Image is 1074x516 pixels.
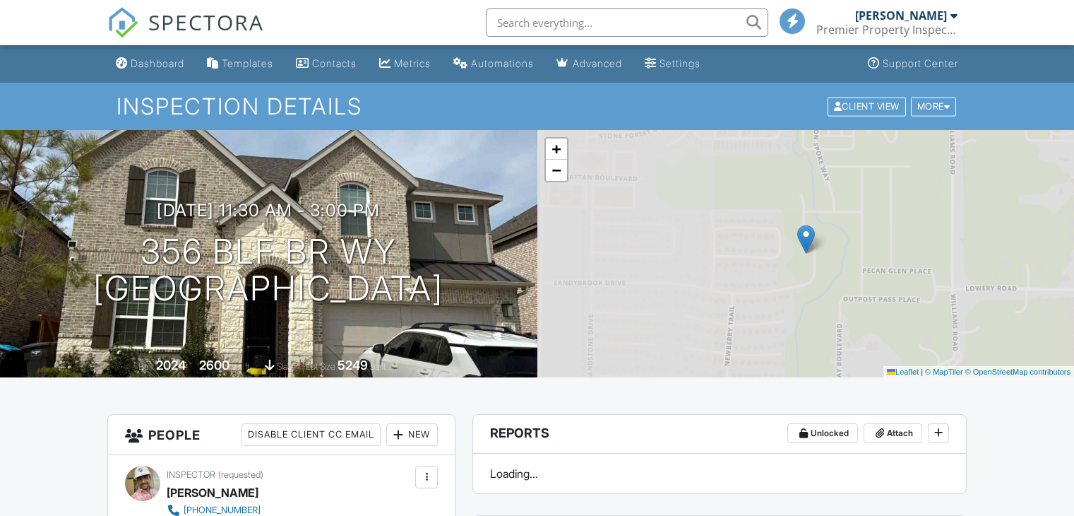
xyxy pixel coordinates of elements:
h3: [DATE] 11:30 am - 3:00 pm [157,201,380,220]
a: Advanced [551,51,628,77]
span: sq. ft. [232,361,251,372]
a: Automations (Basic) [448,51,539,77]
div: New [386,423,438,446]
div: [PERSON_NAME] [855,8,947,23]
a: Zoom out [546,160,567,181]
span: + [551,140,561,158]
a: SPECTORA [107,19,264,49]
img: The Best Home Inspection Software - Spectora [107,7,138,38]
a: © OpenStreetMap contributors [965,368,1070,376]
span: Lot Size [306,361,335,372]
h1: Inspection Details [117,94,957,119]
a: Zoom in [546,139,567,160]
div: More [911,97,957,116]
div: 5249 [338,358,368,373]
img: Marker [797,225,815,254]
div: Automations [471,57,534,69]
a: Client View [826,100,909,111]
a: © MapTiler [925,368,963,376]
span: SPECTORA [148,7,264,37]
div: Support Center [883,57,958,69]
span: Built [138,361,154,372]
h3: People [108,415,455,455]
div: Advanced [573,57,622,69]
div: Metrics [394,57,431,69]
div: Contacts [312,57,357,69]
span: − [551,161,561,179]
span: slab [277,361,292,372]
a: Templates [201,51,279,77]
span: sq.ft. [370,361,388,372]
div: Disable Client CC Email [241,423,381,446]
span: (requested) [218,469,263,480]
div: 2600 [199,358,229,373]
div: Settings [660,57,700,69]
input: Search everything... [486,8,768,37]
a: Dashboard [110,51,190,77]
a: Settings [639,51,706,77]
a: Metrics [374,51,436,77]
div: Premier Property Inspection LLC [816,23,957,37]
a: Contacts [290,51,362,77]
span: | [921,368,923,376]
div: Templates [222,57,273,69]
a: Leaflet [887,368,919,376]
div: [PHONE_NUMBER] [184,505,261,516]
div: Dashboard [131,57,184,69]
a: Support Center [862,51,964,77]
div: 2024 [156,358,186,373]
div: [PERSON_NAME] [167,482,258,503]
h1: 356 Blf Br Wy [GEOGRAPHIC_DATA] [93,233,443,308]
div: Client View [828,97,906,116]
span: Inspector [167,469,215,480]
